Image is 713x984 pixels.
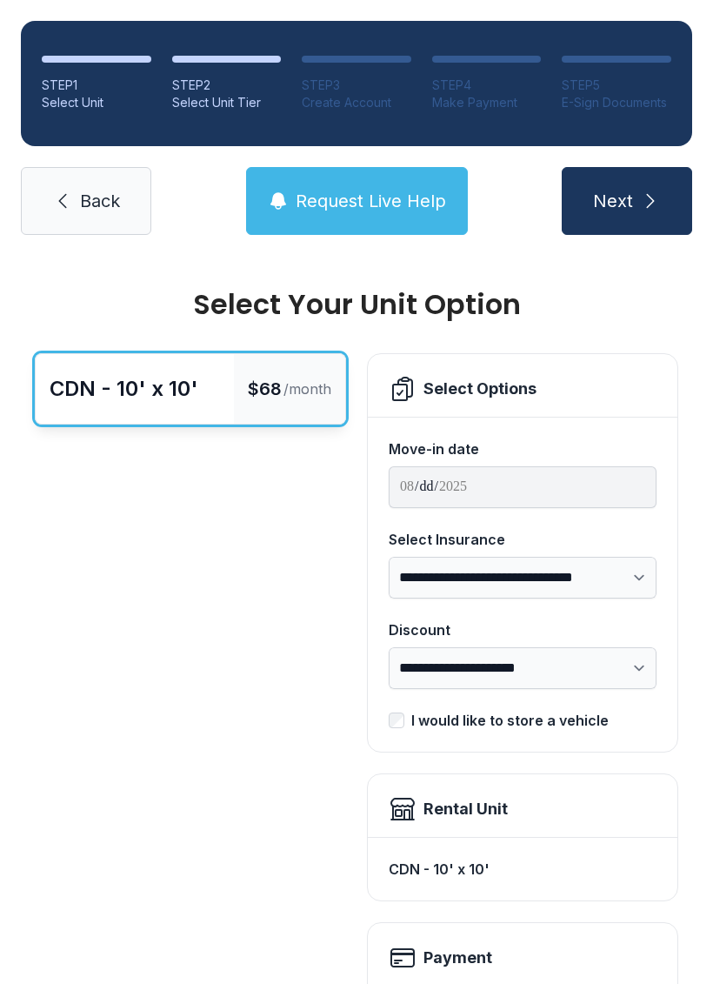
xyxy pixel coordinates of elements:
div: Select Options [423,377,536,401]
span: Request Live Help [296,189,446,213]
span: /month [283,378,331,399]
h2: Payment [423,946,492,970]
select: Select Insurance [389,557,656,599]
div: Make Payment [432,94,542,111]
div: I would like to store a vehicle [411,710,609,731]
div: STEP 4 [432,77,542,94]
div: STEP 2 [172,77,282,94]
div: CDN - 10' x 10' [50,375,198,403]
div: Rental Unit [423,797,508,821]
div: Select Unit [42,94,151,111]
select: Discount [389,647,656,689]
div: Create Account [302,94,411,111]
div: CDN - 10' x 10' [389,852,656,887]
div: Select Insurance [389,529,656,550]
input: Move-in date [389,466,656,508]
span: Back [80,189,120,213]
span: Next [593,189,633,213]
div: Move-in date [389,438,656,459]
div: E-Sign Documents [562,94,671,111]
div: STEP 3 [302,77,411,94]
div: Select Your Unit Option [35,291,678,318]
div: Discount [389,619,656,640]
div: STEP 1 [42,77,151,94]
div: Select Unit Tier [172,94,282,111]
div: STEP 5 [562,77,671,94]
span: $68 [248,377,282,401]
